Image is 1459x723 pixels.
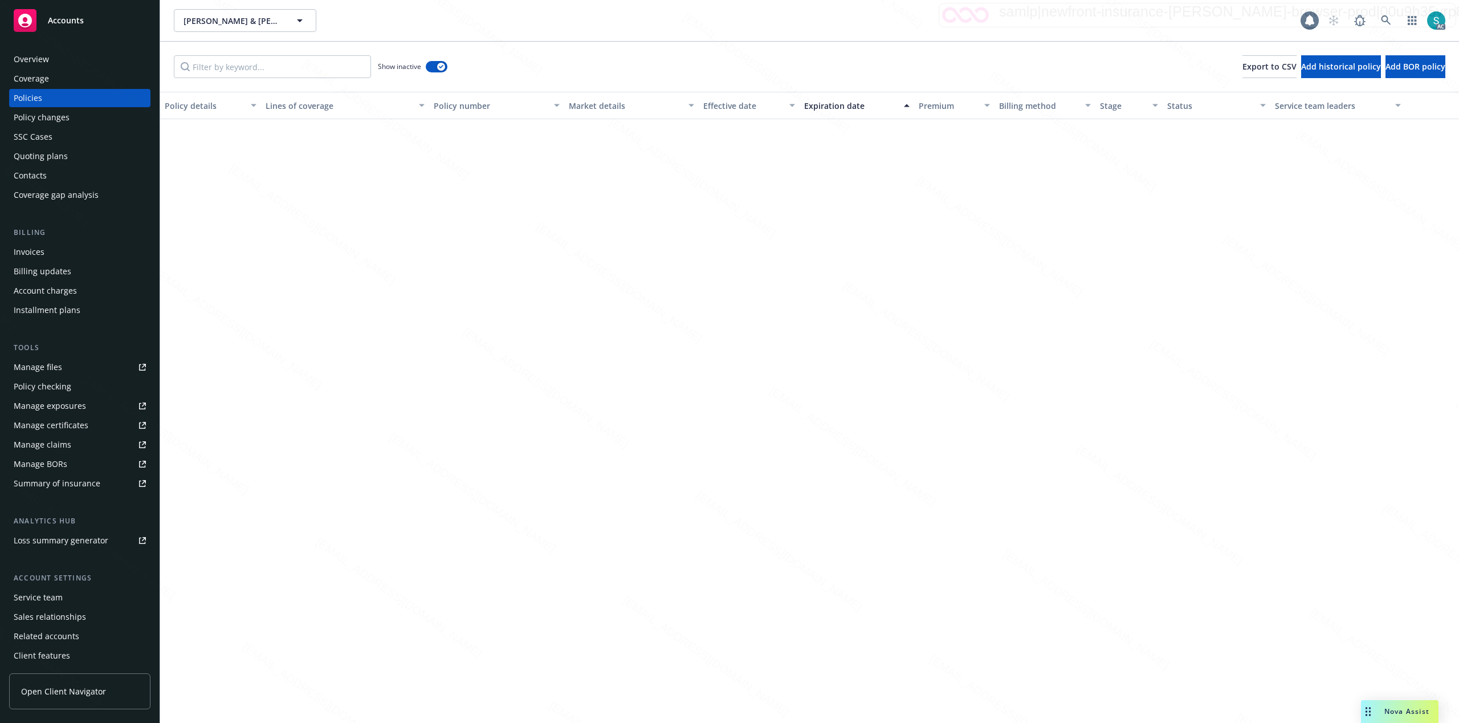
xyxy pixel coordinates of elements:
span: Nova Assist [1384,706,1429,716]
a: Report a Bug [1348,9,1371,32]
a: Overview [9,50,150,68]
button: Export to CSV [1242,55,1297,78]
div: Contacts [14,166,47,185]
div: Client features [14,647,70,665]
div: Policy changes [14,108,70,127]
div: Overview [14,50,49,68]
a: Manage exposures [9,397,150,415]
div: Service team leaders [1275,100,1388,112]
div: Billing updates [14,262,71,281]
div: Manage files [14,358,62,376]
a: Start snowing [1322,9,1345,32]
button: Service team leaders [1270,92,1405,119]
a: Policy changes [9,108,150,127]
a: Policy checking [9,377,150,396]
button: Nova Assist [1361,700,1438,723]
a: SSC Cases [9,128,150,146]
span: Add BOR policy [1385,61,1445,72]
div: Manage exposures [14,397,86,415]
a: Summary of insurance [9,474,150,493]
button: Add BOR policy [1385,55,1445,78]
a: Loss summary generator [9,531,150,550]
div: Account settings [9,572,150,584]
button: Expiration date [800,92,914,119]
span: Add historical policy [1301,61,1381,72]
div: Lines of coverage [266,100,412,112]
div: Policy details [165,100,244,112]
div: Status [1167,100,1253,112]
div: Effective date [703,100,783,112]
a: Policies [9,89,150,107]
input: Filter by keyword... [174,55,371,78]
div: Invoices [14,243,44,261]
a: Switch app [1401,9,1424,32]
div: Market details [569,100,682,112]
button: Stage [1095,92,1163,119]
a: Coverage gap analysis [9,186,150,204]
a: Manage files [9,358,150,376]
div: Sales relationships [14,608,86,626]
div: Policies [14,89,42,107]
div: Related accounts [14,627,79,645]
div: Analytics hub [9,515,150,527]
button: [PERSON_NAME] & [PERSON_NAME] [174,9,316,32]
button: Status [1163,92,1270,119]
a: Manage BORs [9,455,150,473]
div: Expiration date [804,100,897,112]
span: [PERSON_NAME] & [PERSON_NAME] [184,15,282,27]
a: Coverage [9,70,150,88]
div: Summary of insurance [14,474,100,493]
a: Contacts [9,166,150,185]
a: Manage certificates [9,416,150,434]
div: Installment plans [14,301,80,319]
button: Policy number [429,92,564,119]
div: Quoting plans [14,147,68,165]
a: Account charges [9,282,150,300]
div: SSC Cases [14,128,52,146]
a: Invoices [9,243,150,261]
a: Sales relationships [9,608,150,626]
button: Premium [914,92,995,119]
div: Tools [9,342,150,354]
img: photo [1427,11,1445,30]
div: Loss summary generator [14,531,108,550]
button: Add historical policy [1301,55,1381,78]
div: Premium [919,100,978,112]
div: Policy checking [14,377,71,396]
a: Service team [9,588,150,607]
button: Policy details [160,92,261,119]
span: Accounts [48,16,84,25]
div: Manage BORs [14,455,67,473]
div: Billing method [999,100,1078,112]
a: Manage claims [9,436,150,454]
a: Accounts [9,5,150,36]
button: Lines of coverage [261,92,429,119]
a: Quoting plans [9,147,150,165]
a: Billing updates [9,262,150,281]
div: Drag to move [1361,700,1375,723]
div: Manage certificates [14,416,88,434]
div: Stage [1100,100,1146,112]
button: Billing method [995,92,1095,119]
div: Service team [14,588,63,607]
button: Effective date [699,92,800,119]
div: Account charges [14,282,77,300]
div: Coverage [14,70,49,88]
button: Market details [564,92,699,119]
span: Show inactive [378,62,421,71]
div: Manage claims [14,436,71,454]
span: Open Client Navigator [21,685,106,697]
a: Client features [9,647,150,665]
a: Search [1375,9,1397,32]
div: Policy number [434,100,547,112]
a: Installment plans [9,301,150,319]
a: Related accounts [9,627,150,645]
span: Export to CSV [1242,61,1297,72]
div: Billing [9,227,150,238]
div: Coverage gap analysis [14,186,99,204]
